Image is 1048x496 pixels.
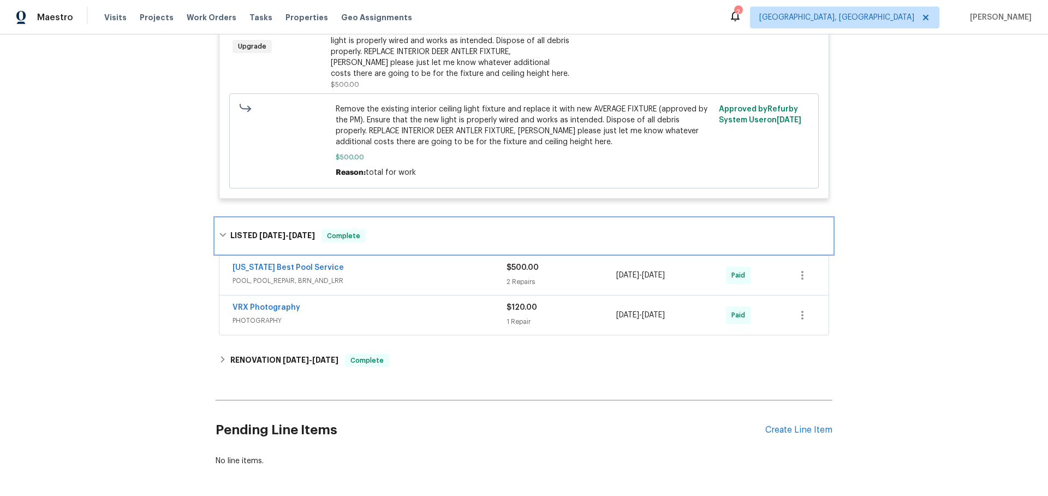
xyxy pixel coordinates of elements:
span: Paid [731,270,749,281]
span: Upgrade [234,41,271,52]
span: Geo Assignments [341,12,412,23]
h6: LISTED [230,229,315,243]
div: Create Line Item [765,425,832,435]
span: [PERSON_NAME] [966,12,1032,23]
span: $500.00 [331,81,359,88]
span: [DATE] [616,271,639,279]
span: [DATE] [642,271,665,279]
span: [DATE] [777,116,801,124]
a: [US_STATE] Best Pool Service [233,264,344,271]
span: Work Orders [187,12,236,23]
div: 1 Repair [507,316,616,327]
span: - [616,270,665,281]
span: $120.00 [507,304,537,311]
div: 2 [734,7,742,17]
span: Tasks [249,14,272,21]
div: RENOVATION [DATE]-[DATE]Complete [216,347,832,374]
h6: RENOVATION [230,354,338,367]
span: [DATE] [259,232,285,239]
span: Properties [285,12,328,23]
div: 2 Repairs [507,276,616,287]
span: Visits [104,12,127,23]
span: Paid [731,310,749,321]
div: LISTED [DATE]-[DATE]Complete [216,219,832,253]
span: Complete [346,355,388,366]
span: [DATE] [312,356,338,364]
span: $500.00 [336,152,713,163]
span: [DATE] [642,311,665,319]
span: Reason: [336,169,366,176]
span: Projects [140,12,174,23]
span: POOL, POOL_REPAIR, BRN_AND_LRR [233,275,507,286]
span: [GEOGRAPHIC_DATA], [GEOGRAPHIC_DATA] [759,12,914,23]
span: PHOTOGRAPHY [233,315,507,326]
span: Remove the existing interior ceiling light fixture and replace it with new AVERAGE FIXTURE (appro... [336,104,713,147]
span: [DATE] [283,356,309,364]
span: [DATE] [289,232,315,239]
span: - [259,232,315,239]
a: VRX Photography [233,304,300,311]
span: Complete [323,231,365,241]
span: - [283,356,338,364]
span: - [616,310,665,321]
div: No line items. [216,456,832,467]
div: Remove the existing interior ceiling light fixture and replace it with new AVERAGE FIXTURE (appro... [331,14,570,79]
h2: Pending Line Items [216,405,765,456]
span: Maestro [37,12,73,23]
span: [DATE] [616,311,639,319]
span: total for work [366,169,416,176]
span: Approved by Refurby System User on [719,105,801,124]
span: $500.00 [507,264,539,271]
